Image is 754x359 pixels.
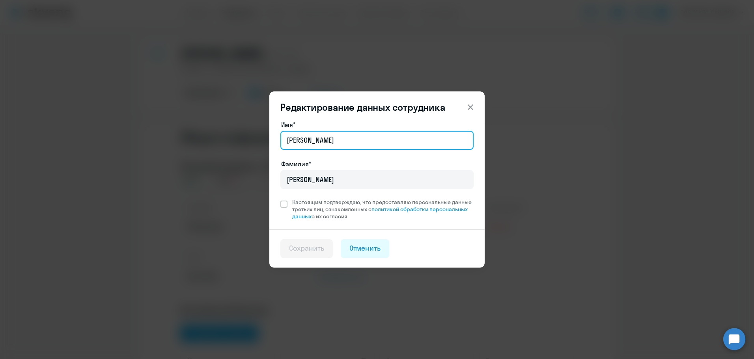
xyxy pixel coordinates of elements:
div: Сохранить [289,243,324,253]
label: Фамилия* [281,159,311,169]
div: Отменить [349,243,381,253]
button: Сохранить [280,239,333,258]
a: политикой обработки персональных данных [292,206,468,220]
header: Редактирование данных сотрудника [269,101,485,113]
span: Настоящим подтверждаю, что предоставляю персональные данные третьих лиц, ознакомленных с с их сог... [292,199,474,220]
button: Отменить [341,239,390,258]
